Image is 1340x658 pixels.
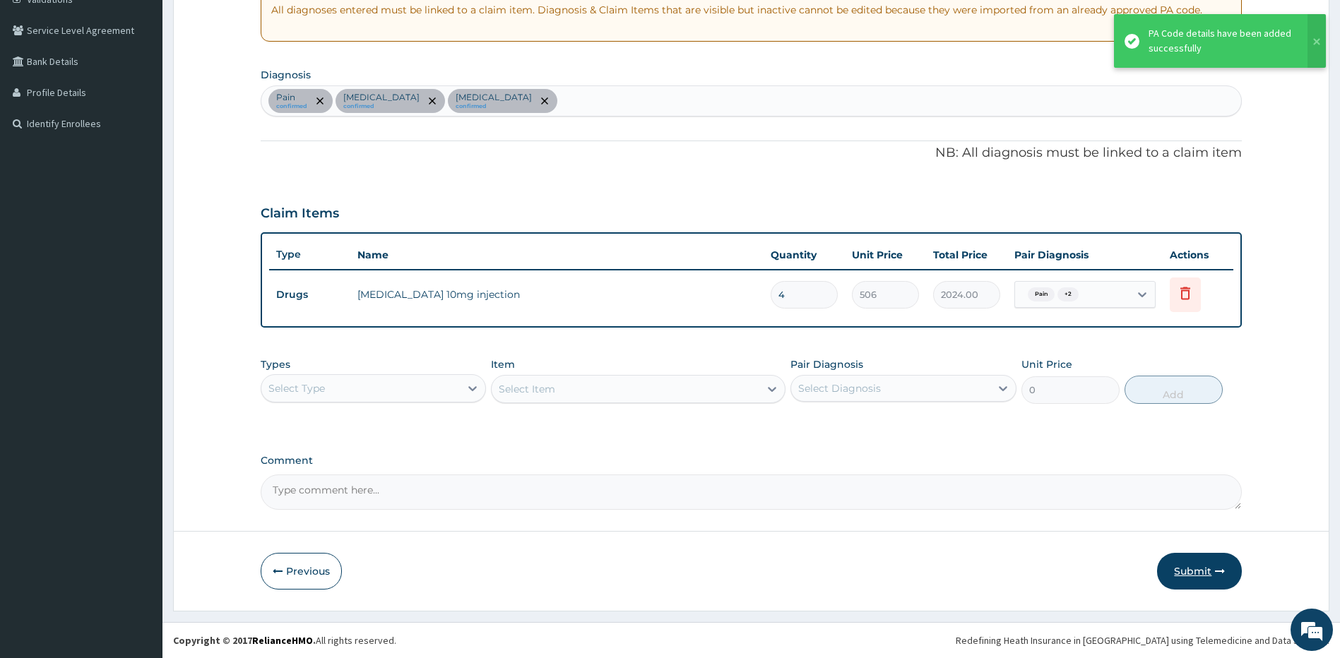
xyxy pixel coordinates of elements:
label: Types [261,359,290,371]
p: [MEDICAL_DATA] [343,92,420,103]
span: remove selection option [426,95,439,107]
footer: All rights reserved. [162,622,1340,658]
label: Item [491,357,515,371]
div: Select Type [268,381,325,395]
button: Previous [261,553,342,590]
p: All diagnoses entered must be linked to a claim item. Diagnosis & Claim Items that are visible bu... [271,3,1232,17]
p: NB: All diagnosis must be linked to a claim item [261,144,1243,162]
th: Type [269,241,350,268]
button: Add [1125,376,1223,404]
small: confirmed [343,103,420,110]
span: remove selection option [314,95,326,107]
small: confirmed [276,103,307,110]
th: Pair Diagnosis [1007,241,1163,269]
p: Pain [276,92,307,103]
span: Pain [1028,287,1055,301]
span: We're online! [82,178,195,321]
span: + 2 [1057,287,1079,301]
th: Quantity [764,241,845,269]
div: Select Diagnosis [798,381,881,395]
label: Comment [261,455,1243,467]
div: PA Code details have been added successfully [1149,26,1294,56]
span: remove selection option [538,95,551,107]
label: Unit Price [1021,357,1072,371]
div: Redefining Heath Insurance in [GEOGRAPHIC_DATA] using Telemedicine and Data Science! [956,633,1329,647]
h3: Claim Items [261,206,339,222]
th: Total Price [926,241,1007,269]
button: Submit [1157,553,1242,590]
div: Chat with us now [73,79,237,97]
p: [MEDICAL_DATA] [456,92,532,103]
th: Actions [1163,241,1233,269]
label: Diagnosis [261,68,311,82]
img: d_794563401_company_1708531726252_794563401 [26,71,57,106]
td: Drugs [269,282,350,308]
a: RelianceHMO [252,634,313,647]
td: [MEDICAL_DATA] 10mg injection [350,280,764,309]
label: Pair Diagnosis [790,357,863,371]
div: Minimize live chat window [232,7,266,41]
strong: Copyright © 2017 . [173,634,316,647]
small: confirmed [456,103,532,110]
th: Unit Price [845,241,926,269]
textarea: Type your message and hit 'Enter' [7,385,269,435]
th: Name [350,241,764,269]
